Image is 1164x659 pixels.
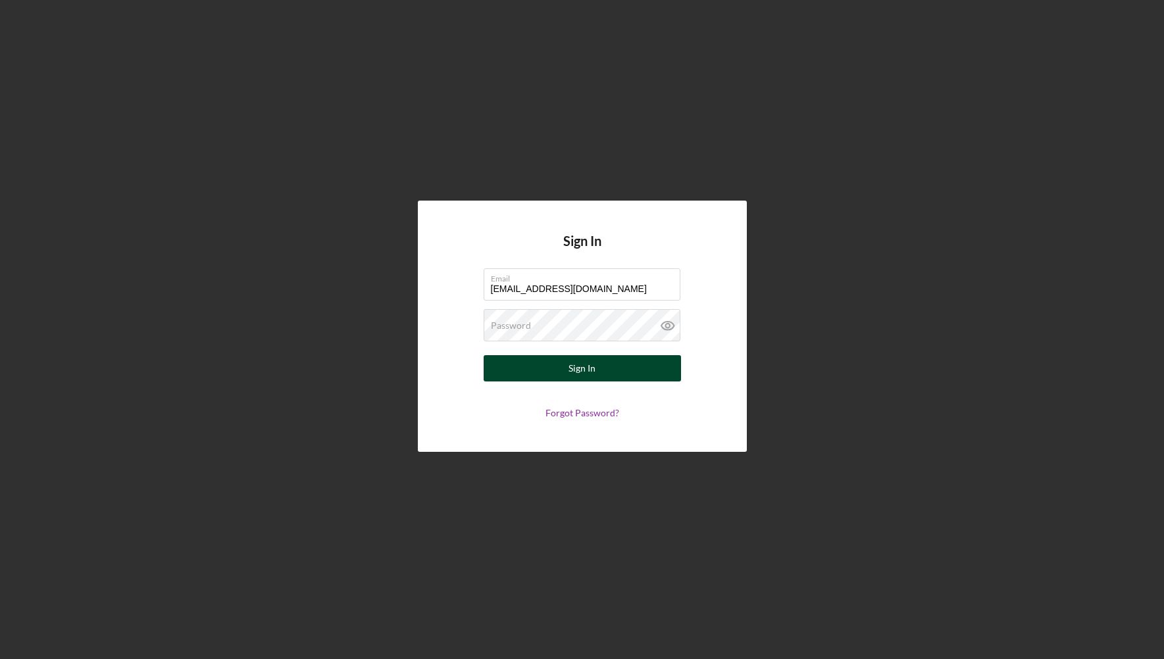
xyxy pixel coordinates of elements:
[569,355,595,381] div: Sign In
[491,320,531,331] label: Password
[484,355,681,381] button: Sign In
[491,269,680,283] label: Email
[545,407,619,418] a: Forgot Password?
[563,233,601,268] h4: Sign In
